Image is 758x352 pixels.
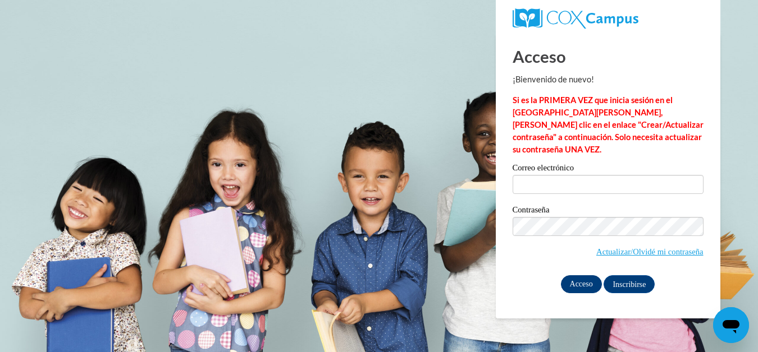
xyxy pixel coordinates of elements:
[596,247,703,256] a: Actualizar/Olvidé mi contraseña
[513,163,574,172] font: Correo electrónico
[513,75,594,84] font: ¡Bienvenido de nuevo!
[513,8,638,29] img: Campus COX
[604,275,655,293] a: Inscribirse
[513,205,550,214] font: Contraseña
[513,47,566,66] font: Acceso
[561,275,602,293] input: Acceso
[513,8,704,29] a: Campus COX
[613,280,646,289] font: Inscribirse
[713,307,749,343] iframe: Botón para iniciar la ventana de mensajería
[513,95,704,154] font: Si es la PRIMERA VEZ que inicia sesión en el [GEOGRAPHIC_DATA][PERSON_NAME], [PERSON_NAME] clic e...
